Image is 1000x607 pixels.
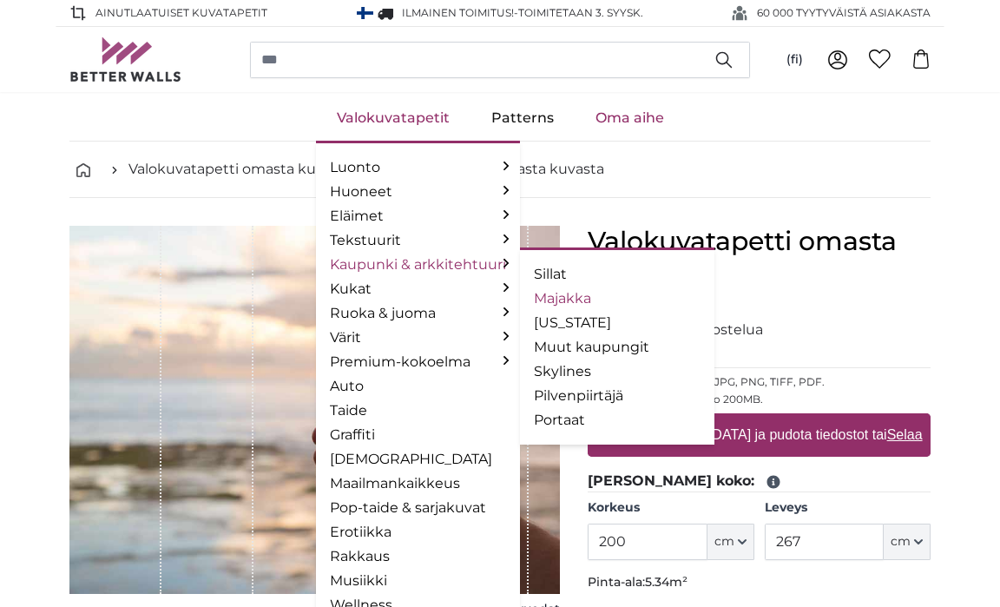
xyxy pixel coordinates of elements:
[765,499,931,517] label: Leveys
[316,96,470,141] a: Valokuvatapetit
[518,6,643,19] span: Toimitetaan 3. syysk.
[402,6,514,19] span: Ilmainen toimitus!
[330,279,506,300] a: Kukat
[588,226,931,288] h1: Valokuvatapetti omasta kuvasta
[330,181,506,202] a: Huoneet
[330,254,506,275] a: Kaupunki & arkkitehtuuri
[757,5,931,21] span: 60 000 TYYTYVÄISTÄ ASIAKASTA
[69,37,182,82] img: Betterwalls
[575,96,685,141] a: Oma aihe
[534,410,701,431] a: Portaat
[887,427,923,442] u: Selaa
[514,6,643,19] span: -
[330,522,506,543] a: Erotiikka
[707,524,754,560] button: cm
[534,288,701,309] a: Majakka
[330,400,506,421] a: Taide
[69,142,931,198] nav: breadcrumbs
[589,418,929,452] label: [DEMOGRAPHIC_DATA] ja pudota tiedostot tai
[330,546,506,567] a: Rakkaus
[470,96,575,141] a: Patterns
[128,159,352,180] a: Valokuvatapetti omasta kuvasta
[645,574,687,590] span: 5.34m²
[330,230,506,251] a: Tekstuurit
[773,44,817,76] button: (fi)
[534,264,701,285] a: Sillat
[330,327,506,348] a: Värit
[330,157,506,178] a: Luonto
[330,473,506,494] a: Maailmankaikkeus
[95,5,267,21] span: AINUTLAATUISET Kuvatapetit
[588,574,931,591] p: Pinta-ala:
[534,361,701,382] a: Skylines
[330,303,506,324] a: Ruoka & juoma
[588,375,931,389] p: Tuetut tiedostomuodot JPG, PNG, TIFF, PDF.
[357,7,373,19] img: Suomi
[884,524,931,560] button: cm
[714,533,734,551] span: cm
[588,499,753,517] label: Korkeus
[534,386,701,406] a: Pilvenpiirtäjä
[330,206,506,227] a: Eläimet
[330,498,506,518] a: Pop-taide & sarjakuvat
[891,533,911,551] span: cm
[588,393,931,406] p: Tiedoston enimmäiskoko 200MB.
[534,313,701,333] a: [US_STATE]
[588,471,931,492] legend: [PERSON_NAME] koko:
[330,449,506,470] a: [DEMOGRAPHIC_DATA]
[534,337,701,358] a: Muut kaupungit
[330,376,506,397] a: Auto
[674,321,763,338] span: 31 arvostelua
[330,571,506,591] a: Musiikki
[588,346,931,368] legend: Valitse tiedosto
[330,425,506,445] a: Graffiti
[330,352,506,373] a: Premium-kokoelma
